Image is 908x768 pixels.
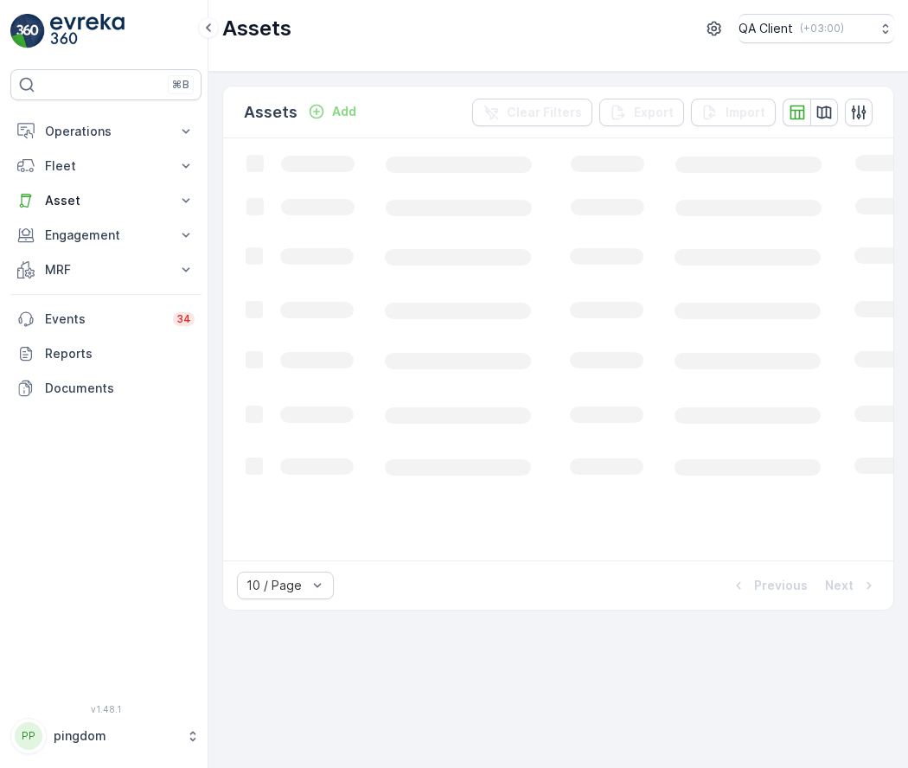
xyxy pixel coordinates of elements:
[739,14,894,43] button: QA Client(+03:00)
[332,103,356,120] p: Add
[800,22,844,35] p: ( +03:00 )
[244,100,297,125] p: Assets
[301,101,363,122] button: Add
[50,14,125,48] img: logo_light-DOdMpM7g.png
[691,99,776,126] button: Import
[45,123,167,140] p: Operations
[45,227,167,244] p: Engagement
[45,192,167,209] p: Asset
[10,14,45,48] img: logo
[10,718,201,754] button: PPpingdom
[176,312,191,326] p: 34
[10,704,201,714] span: v 1.48.1
[45,261,167,278] p: MRF
[45,157,167,175] p: Fleet
[15,722,42,750] div: PP
[10,218,201,253] button: Engagement
[634,104,674,121] p: Export
[222,15,291,42] p: Assets
[823,575,879,596] button: Next
[10,149,201,183] button: Fleet
[10,336,201,371] a: Reports
[45,345,195,362] p: Reports
[728,575,809,596] button: Previous
[10,253,201,287] button: MRF
[472,99,592,126] button: Clear Filters
[507,104,582,121] p: Clear Filters
[599,99,684,126] button: Export
[739,20,793,37] p: QA Client
[54,727,177,745] p: pingdom
[10,371,201,406] a: Documents
[726,104,765,121] p: Import
[172,78,189,92] p: ⌘B
[10,302,201,336] a: Events34
[754,577,808,594] p: Previous
[45,310,163,328] p: Events
[10,183,201,218] button: Asset
[10,114,201,149] button: Operations
[825,577,854,594] p: Next
[45,380,195,397] p: Documents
